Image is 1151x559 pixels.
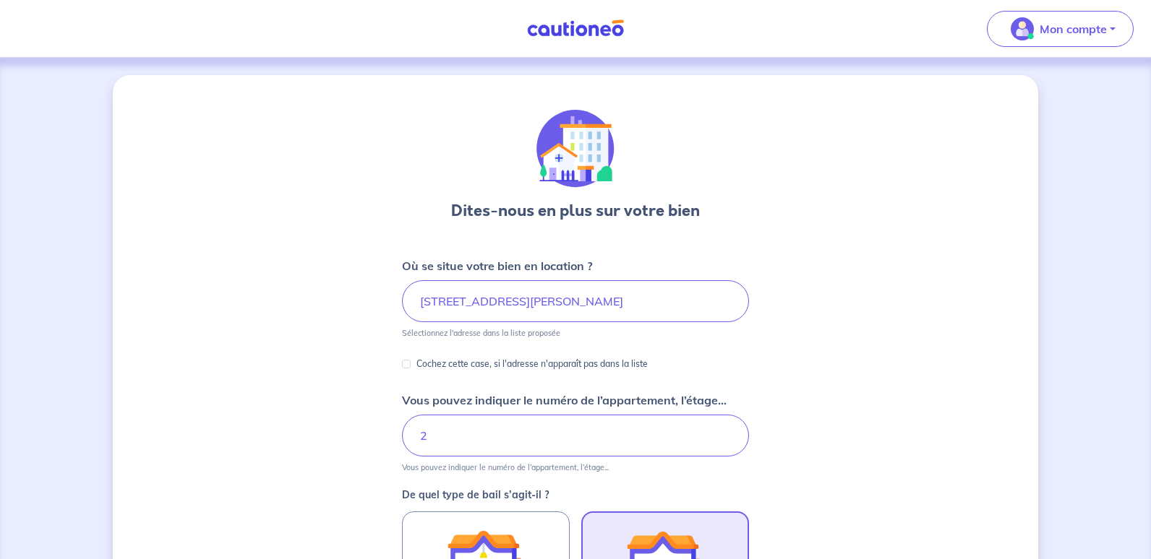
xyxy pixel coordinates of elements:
[1011,17,1034,40] img: illu_account_valid_menu.svg
[402,328,560,338] p: Sélectionnez l'adresse dans la liste proposée
[416,355,648,373] p: Cochez cette case, si l'adresse n'apparaît pas dans la liste
[536,110,615,188] img: illu_houses.svg
[451,199,700,222] h3: Dites-nous en plus sur votre bien
[402,391,727,409] p: Vous pouvez indiquer le numéro de l’appartement, l’étage...
[402,280,749,322] input: 2 rue de paris, 59000 lille
[1040,20,1107,38] p: Mon compte
[402,415,749,456] input: Appartement 2
[402,490,749,500] p: De quel type de bail s’agit-il ?
[402,257,592,274] p: Où se situe votre bien en location ?
[987,11,1134,47] button: illu_account_valid_menu.svgMon compte
[521,19,630,38] img: Cautioneo
[402,462,609,472] p: Vous pouvez indiquer le numéro de l’appartement, l’étage...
